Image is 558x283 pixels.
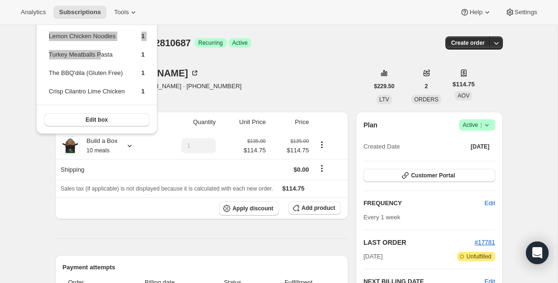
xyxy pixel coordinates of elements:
span: Active [232,39,248,47]
button: #17781 [475,238,495,247]
span: $114.75 [244,146,266,155]
button: Tools [108,6,144,19]
span: Unfulfilled [467,253,492,260]
button: Analytics [15,6,51,19]
small: $135.00 [290,138,309,144]
span: LTV [379,96,389,103]
th: Shipping [55,159,156,180]
span: ORDERS [414,96,438,103]
span: 1 [141,88,145,95]
h2: FREQUENCY [363,199,484,208]
th: Unit Price [219,112,269,133]
button: Product actions [314,140,329,150]
span: $0.00 [294,166,309,173]
div: Build a Box [80,136,118,155]
span: 1 [141,51,145,58]
th: Quantity [156,112,219,133]
span: 1 [141,69,145,76]
button: Subscriptions [53,6,107,19]
span: Every 1 week [363,214,400,221]
td: Crisp Cilantro Lime Chicken [49,86,125,104]
span: [DATE] [363,252,383,261]
button: Add product [288,201,341,215]
span: Subscription #28232810687 [70,38,191,48]
small: 10 meals [87,147,110,154]
span: Tools [114,8,129,16]
button: Customer Portal [363,169,495,182]
span: Sales tax (if applicable) is not displayed because it is calculated with each new order. [61,185,273,192]
button: 2 [419,80,434,93]
span: Create order [451,39,484,47]
span: Add product [302,204,335,212]
span: [DATE] [471,143,490,150]
button: $229.50 [369,80,400,93]
span: Settings [515,8,537,16]
button: [DATE] [465,140,495,153]
button: Help [454,6,497,19]
span: 1 [141,33,145,40]
button: Shipping actions [314,163,329,174]
button: Apply discount [219,201,279,216]
span: Edit [484,199,495,208]
span: $114.75 [452,80,475,89]
span: Recurring [198,39,223,47]
span: | [480,121,482,129]
span: Created Date [363,142,400,151]
span: Analytics [21,8,46,16]
span: Apply discount [232,205,273,212]
small: $135.00 [247,138,266,144]
span: Subscriptions [59,8,101,16]
h2: Payment attempts [63,263,341,272]
span: Help [469,8,482,16]
div: Open Intercom Messenger [526,241,549,264]
button: Edit [479,196,501,211]
span: $114.75 [271,146,309,155]
td: Turkey Meatballs Pasta [49,50,125,67]
span: $229.50 [374,83,394,90]
td: The BBQ'dila (Gluten Free) [49,68,125,85]
span: 2 [425,83,428,90]
span: Active [463,120,492,130]
span: Edit box [86,116,108,124]
button: Edit box [44,113,149,126]
button: Create order [445,36,490,50]
a: #17781 [475,239,495,246]
button: Settings [500,6,543,19]
span: $114.75 [282,185,304,192]
h2: Plan [363,120,377,130]
span: AOV [458,92,469,99]
td: Lemon Chicken Noodles [49,31,125,49]
th: Price [269,112,312,133]
h2: LAST ORDER [363,238,475,247]
span: Customer Portal [411,172,455,179]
